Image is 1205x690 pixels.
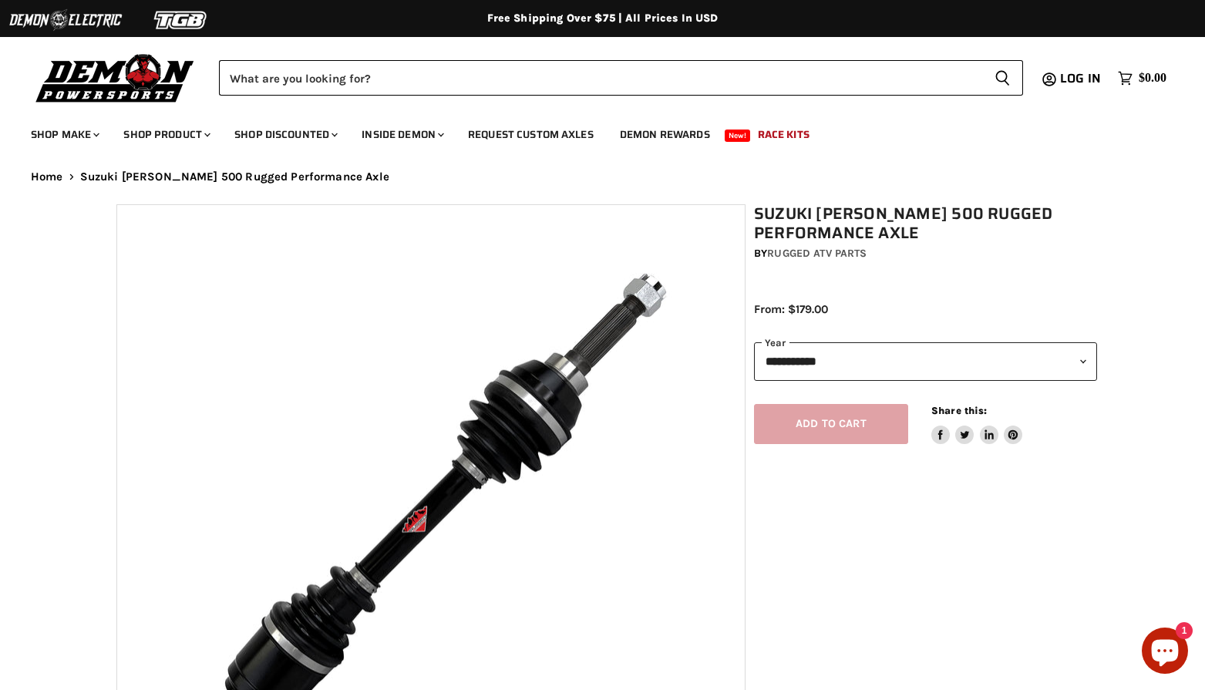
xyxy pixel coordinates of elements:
button: Search [982,60,1023,96]
form: Product [219,60,1023,96]
img: Demon Powersports [31,50,200,105]
span: Share this: [931,405,987,416]
a: Shop Discounted [223,119,347,150]
img: Demon Electric Logo 2 [8,5,123,35]
input: Search [219,60,982,96]
a: Shop Product [112,119,220,150]
span: From: $179.00 [754,302,828,316]
a: Shop Make [19,119,109,150]
a: Demon Rewards [608,119,722,150]
span: Log in [1060,69,1101,88]
inbox-online-store-chat: Shopify online store chat [1137,628,1193,678]
a: Log in [1053,72,1110,86]
a: Rugged ATV Parts [767,247,867,260]
span: New! [725,130,751,142]
h1: Suzuki [PERSON_NAME] 500 Rugged Performance Axle [754,204,1097,243]
a: $0.00 [1110,67,1174,89]
ul: Main menu [19,113,1163,150]
a: Race Kits [746,119,821,150]
div: by [754,245,1097,262]
span: $0.00 [1139,71,1166,86]
a: Request Custom Axles [456,119,605,150]
img: TGB Logo 2 [123,5,239,35]
a: Home [31,170,63,183]
select: year [754,342,1097,380]
aside: Share this: [931,404,1023,445]
span: Suzuki [PERSON_NAME] 500 Rugged Performance Axle [80,170,389,183]
a: Inside Demon [350,119,453,150]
